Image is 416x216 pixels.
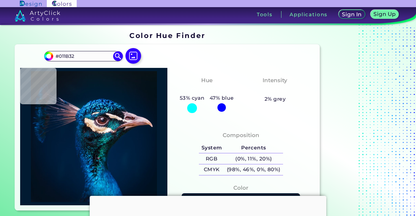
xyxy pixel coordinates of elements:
[201,76,213,85] h4: Hue
[188,86,225,94] h3: Cyan-Blue
[113,51,123,61] img: icon search
[207,94,236,102] h5: 47% blue
[125,48,141,64] img: icon picture
[23,71,164,202] img: img_pavlin.jpg
[372,10,397,19] a: Sign Up
[224,164,283,175] h5: (98%, 46%, 0%, 80%)
[257,12,273,17] h3: Tools
[233,183,248,193] h4: Color
[263,76,287,85] h4: Intensity
[224,143,283,153] h5: Percents
[322,29,404,213] iframe: Advertisement
[374,12,395,17] h5: Sign Up
[340,10,364,19] a: Sign In
[53,52,114,60] input: type color..
[129,31,205,40] h1: Color Hue Finder
[177,94,207,102] h5: 53% cyan
[199,164,224,175] h5: CMYK
[223,131,259,140] h4: Composition
[343,12,361,17] h5: Sign In
[15,10,60,21] img: logo_artyclick_colors_white.svg
[265,95,286,103] h5: 2% grey
[224,153,283,164] h5: (0%, 11%, 20%)
[261,86,289,94] h3: Vibrant
[20,1,42,7] img: ArtyClick Design logo
[199,143,224,153] h5: System
[290,12,328,17] h3: Applications
[199,153,224,164] h5: RGB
